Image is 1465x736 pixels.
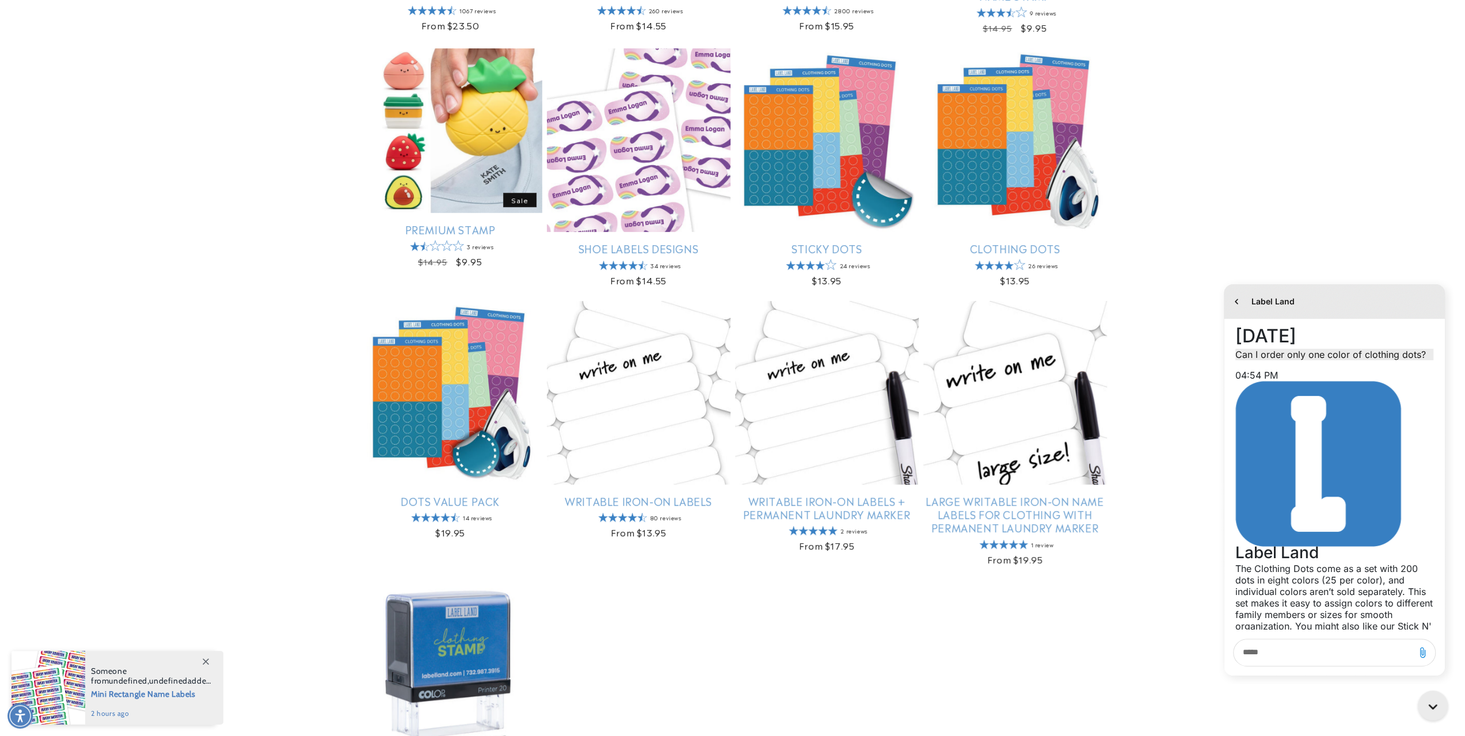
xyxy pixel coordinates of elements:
div: Accessibility Menu [7,703,33,729]
a: Writable Iron-On Labels [547,494,730,508]
span: undefined [109,676,147,686]
a: Writable Iron-On Labels + Permanent Laundry Marker [735,494,919,521]
a: Sticky Dots [735,242,919,255]
a: Dots Value Pack [359,494,542,508]
iframe: Gorgias live chat window [1215,279,1453,684]
iframe: Gorgias live chat messenger [1412,687,1453,724]
span: undefined [149,676,187,686]
a: Clothing Dots [923,242,1107,255]
a: Shoe Labels Designs [547,242,730,255]
span: Someone from , added this product to their cart. [91,666,211,686]
a: Premium Stamp [359,223,542,236]
a: Large Writable Iron-On Name Labels for Clothing with Permanent Laundry Marker [923,494,1107,535]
